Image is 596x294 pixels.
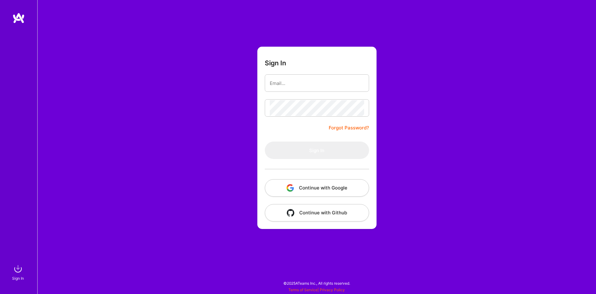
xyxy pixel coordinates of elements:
[288,287,318,292] a: Terms of Service
[265,204,369,222] button: Continue with Github
[287,184,294,192] img: icon
[12,275,24,282] div: Sign In
[270,75,364,91] input: Email...
[320,287,345,292] a: Privacy Policy
[265,59,286,67] h3: Sign In
[12,263,24,275] img: sign in
[12,12,25,24] img: logo
[265,179,369,197] button: Continue with Google
[287,209,294,217] img: icon
[37,275,596,291] div: © 2025 ATeams Inc., All rights reserved.
[329,124,369,132] a: Forgot Password?
[13,263,24,282] a: sign inSign In
[265,142,369,159] button: Sign In
[288,287,345,292] span: |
